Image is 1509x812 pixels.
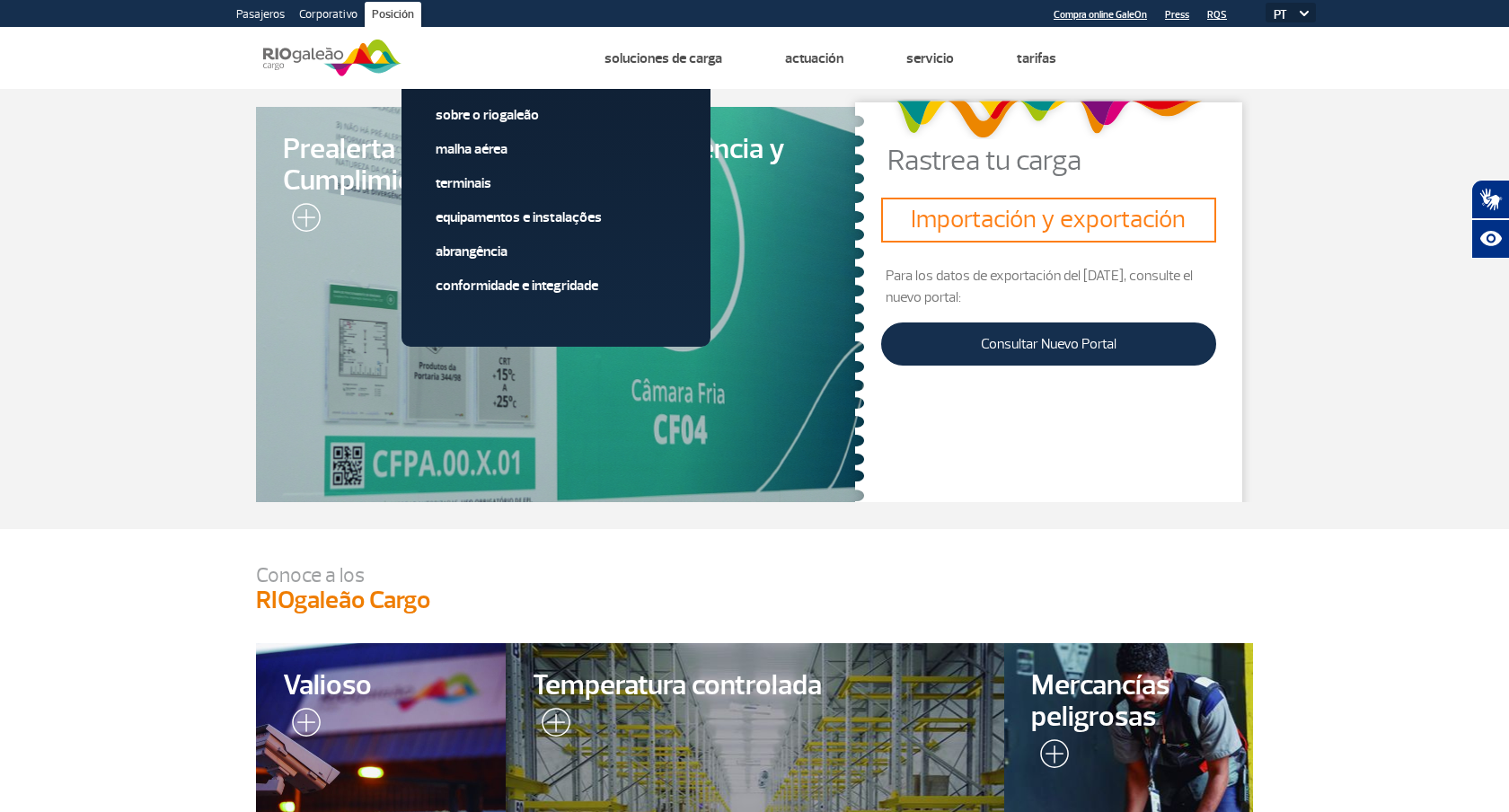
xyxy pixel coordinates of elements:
a: Pasajeros [229,2,292,31]
font: Valioso [283,667,372,703]
img: gráficos [889,92,1208,146]
img: leer más [283,708,321,744]
a: Conformidade e Integridade [436,276,676,296]
a: Sobre o RIOgaleão [436,105,676,125]
a: Corporativo [292,2,365,31]
a: Carga de Riogaleão [433,49,542,67]
a: Terminais [436,173,676,193]
a: Compra online GaleOn [1054,9,1147,21]
a: Prealerta de Carga RIOgaleão: Eficiencia y Cumplimiento [256,107,864,502]
a: Actuación [785,49,843,67]
font: Importación y exportación [911,203,1186,235]
img: leer más [1031,739,1069,775]
a: RQS [1207,9,1227,21]
a: Abrangência [436,242,676,261]
font: Temperatura controlada [533,667,822,703]
a: Consultar Nuevo Portal [881,322,1216,366]
a: Servicio [906,49,954,67]
font: Mercancías peligrosas [1031,667,1169,735]
a: Posición [365,2,421,31]
div: Complemento de accesibilidad Hand Talk. [1471,180,1509,259]
a: Press [1165,9,1189,21]
font: Prealerta de Carga RIOgaleão: Eficiencia y Cumplimiento [283,131,785,199]
font: Consultar Nuevo Portal [981,335,1116,353]
font: Corporativo [299,7,357,22]
font: Conoce a los [256,562,365,588]
button: Recursos de asistencia abiertos. [1471,219,1509,259]
font: Para los datos de exportación del [DATE], consulte el nuevo portal: [886,267,1193,306]
a: Malha Aérea [436,139,676,159]
font: Rastrea tu carga [887,143,1081,179]
font: Pasajeros [236,7,285,22]
a: Equipamentos e Instalações [436,207,676,227]
img: leer más [533,708,570,744]
font: RIOgaleão Cargo [256,584,430,616]
a: Soluciones de carga [604,49,722,67]
a: Tarifas [1017,49,1056,67]
font: Posición [372,7,414,22]
img: leer más [283,203,321,239]
button: Traductor de lenguaje de señas abierto. [1471,180,1509,219]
